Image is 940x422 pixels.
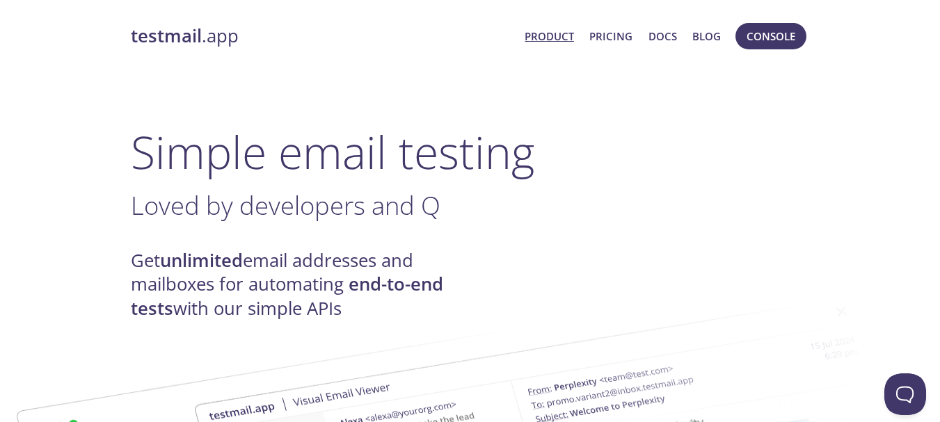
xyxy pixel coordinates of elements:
button: Console [735,23,806,49]
span: Loved by developers and Q [131,188,440,222]
a: testmail.app [131,24,514,48]
span: Console [747,27,795,45]
a: Product [525,27,574,45]
strong: unlimited [160,248,243,273]
h1: Simple email testing [131,125,810,179]
h4: Get email addresses and mailboxes for automating with our simple APIs [131,249,470,320]
strong: testmail [131,24,202,48]
a: Docs [648,27,677,45]
strong: end-to-end tests [131,272,443,320]
a: Pricing [589,27,632,45]
a: Blog [692,27,721,45]
iframe: Help Scout Beacon - Open [884,373,926,415]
